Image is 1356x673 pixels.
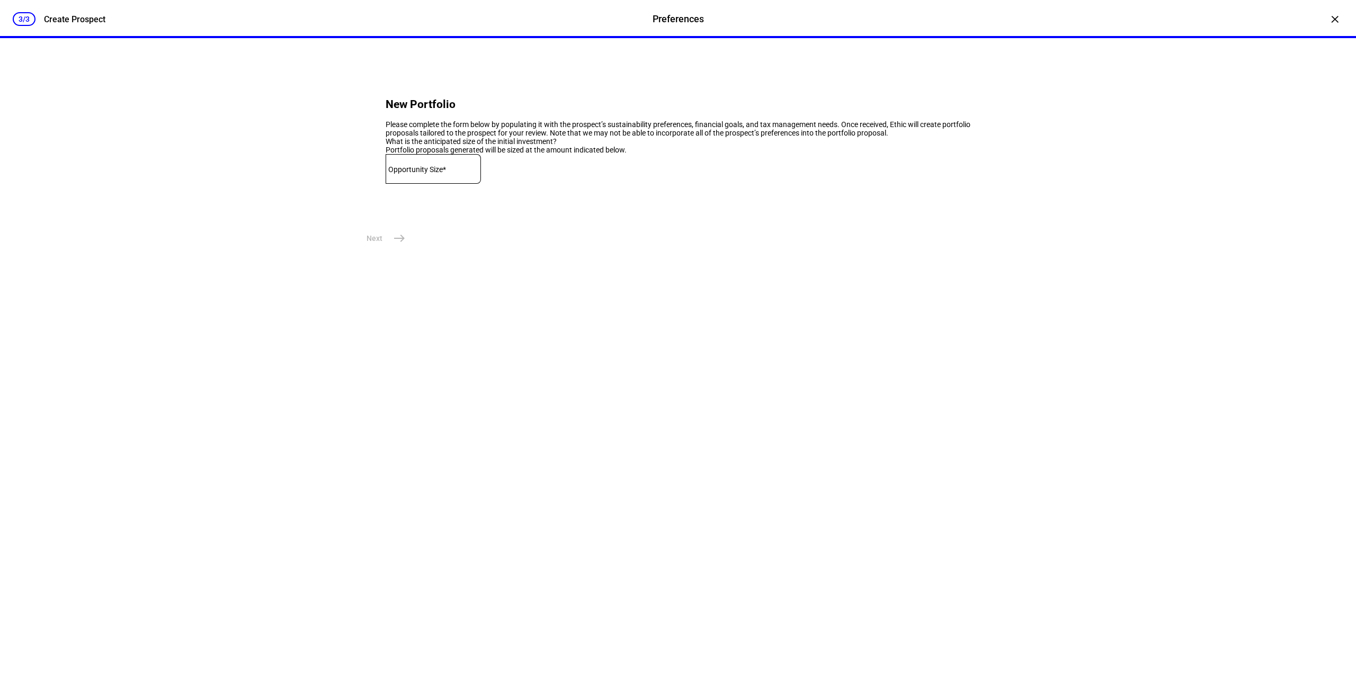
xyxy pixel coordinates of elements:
div: Portfolio proposals generated will be sized at the amount indicated below. [386,146,970,154]
div: × [1326,11,1343,28]
h2: New Portfolio [386,98,970,111]
div: Preferences [653,12,704,26]
mat-label: Opportunity Size* [388,165,446,174]
div: 3/3 [13,12,35,26]
eth-stepper-button: Next [360,228,410,249]
div: Please complete the form below by populating it with the prospect’s sustainability preferences, f... [386,120,970,137]
div: Create Prospect [44,14,105,24]
div: What is the anticipated size of the initial investment? [386,137,970,146]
